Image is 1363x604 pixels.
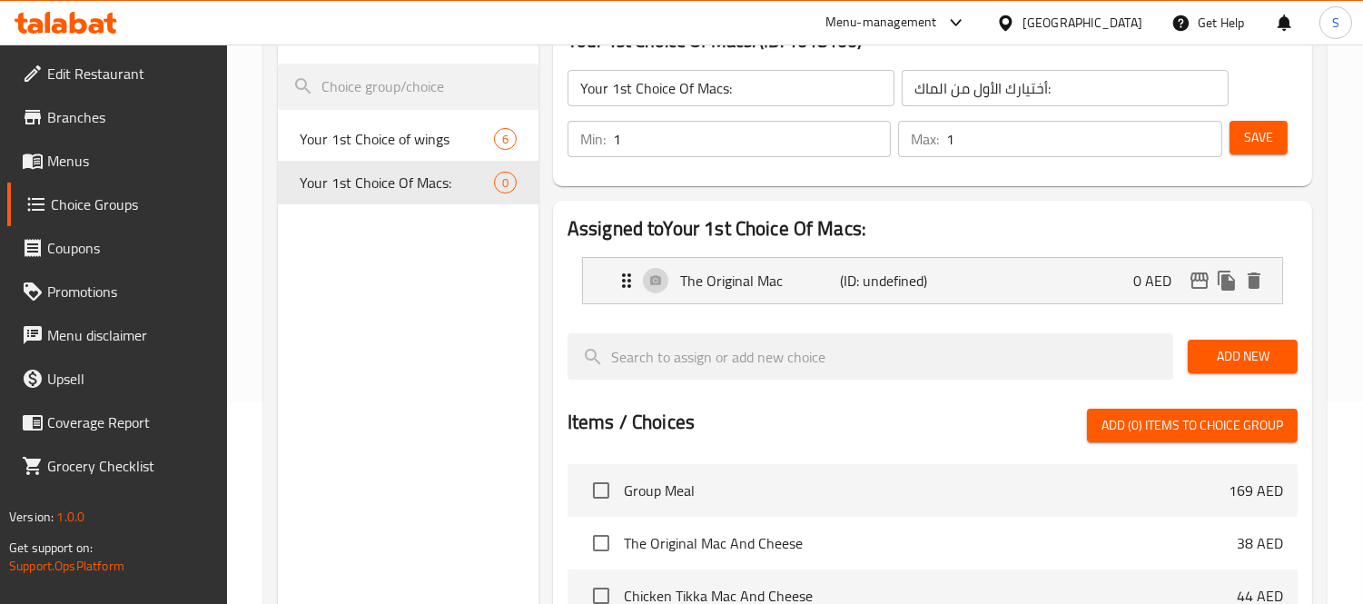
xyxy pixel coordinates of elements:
[1240,267,1268,294] button: delete
[7,313,228,357] a: Menu disclaimer
[568,409,695,436] h2: Items / Choices
[47,150,213,172] span: Menus
[7,401,228,444] a: Coverage Report
[1101,414,1283,437] span: Add (0) items to choice group
[840,270,947,292] p: (ID: undefined)
[47,368,213,390] span: Upsell
[825,12,937,34] div: Menu-management
[624,532,1237,554] span: The Original Mac And Cheese
[1188,340,1298,373] button: Add New
[47,106,213,128] span: Branches
[7,183,228,226] a: Choice Groups
[7,444,228,488] a: Grocery Checklist
[47,455,213,477] span: Grocery Checklist
[1230,121,1288,154] button: Save
[568,333,1173,380] input: search
[1186,267,1213,294] button: edit
[278,161,538,204] div: Your 1st Choice Of Macs:0
[278,117,538,161] div: Your 1st Choice of wings6
[47,411,213,433] span: Coverage Report
[278,64,538,110] input: search
[56,505,84,529] span: 1.0.0
[47,281,213,302] span: Promotions
[911,128,939,150] p: Max:
[624,480,1229,501] span: Group Meal
[495,131,516,148] span: 6
[583,258,1282,303] div: Expand
[580,128,606,150] p: Min:
[568,250,1298,312] li: Expand
[7,357,228,401] a: Upsell
[568,215,1298,243] h2: Assigned to Your 1st Choice Of Macs:
[1229,480,1283,501] p: 169 AED
[1244,126,1273,149] span: Save
[47,324,213,346] span: Menu disclaimer
[1133,270,1186,292] p: 0 AED
[7,52,228,95] a: Edit Restaurant
[51,193,213,215] span: Choice Groups
[47,63,213,84] span: Edit Restaurant
[1332,13,1339,33] span: S
[1237,532,1283,554] p: 38 AED
[582,471,620,510] span: Select choice
[300,172,494,193] span: Your 1st Choice Of Macs:
[9,554,124,578] a: Support.OpsPlatform
[9,505,54,529] span: Version:
[1022,13,1142,33] div: [GEOGRAPHIC_DATA]
[7,139,228,183] a: Menus
[7,226,228,270] a: Coupons
[494,128,517,150] div: Choices
[292,20,409,47] h2: Choice Groups
[1213,267,1240,294] button: duplicate
[495,174,516,192] span: 0
[582,524,620,562] span: Select choice
[568,26,1298,55] h3: Your 1st Choice Of Macs: (ID: 1018100)
[9,536,93,559] span: Get support on:
[47,237,213,259] span: Coupons
[680,270,840,292] p: The Original Mac
[300,128,494,150] span: Your 1st Choice of wings
[1087,409,1298,442] button: Add (0) items to choice group
[7,95,228,139] a: Branches
[1202,345,1283,368] span: Add New
[7,270,228,313] a: Promotions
